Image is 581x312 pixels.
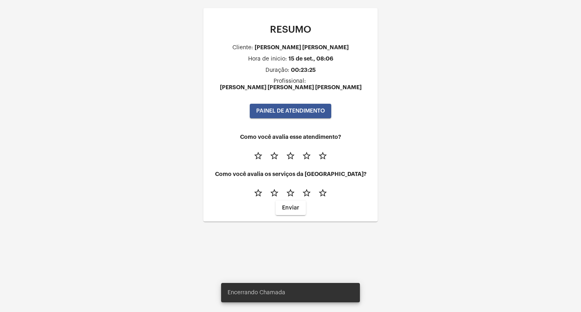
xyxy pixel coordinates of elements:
div: Profissional: [274,78,306,84]
h4: Como você avalia os serviços da [GEOGRAPHIC_DATA]? [210,171,371,177]
button: PAINEL DE ATENDIMENTO [250,104,331,118]
mat-icon: star_border [286,188,295,198]
mat-icon: star_border [318,151,328,161]
mat-icon: star_border [318,188,328,198]
div: [PERSON_NAME] [PERSON_NAME] [255,44,349,50]
div: Hora de inicio: [248,56,287,62]
p: RESUMO [210,24,371,35]
div: 15 de set., 08:06 [288,56,333,62]
button: Enviar [276,201,306,215]
div: Duração: [265,67,289,73]
mat-icon: star_border [270,151,279,161]
span: Enviar [282,205,299,211]
mat-icon: star_border [253,188,263,198]
span: Encerrando Chamada [228,289,285,297]
div: 00:23:25 [291,67,316,73]
mat-icon: star_border [253,151,263,161]
mat-icon: star_border [302,151,311,161]
span: PAINEL DE ATENDIMENTO [256,108,325,114]
h4: Como você avalia esse atendimento? [210,134,371,140]
div: [PERSON_NAME] [PERSON_NAME] [PERSON_NAME] [220,84,362,90]
mat-icon: star_border [270,188,279,198]
div: Cliente: [232,45,253,51]
mat-icon: star_border [286,151,295,161]
mat-icon: star_border [302,188,311,198]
